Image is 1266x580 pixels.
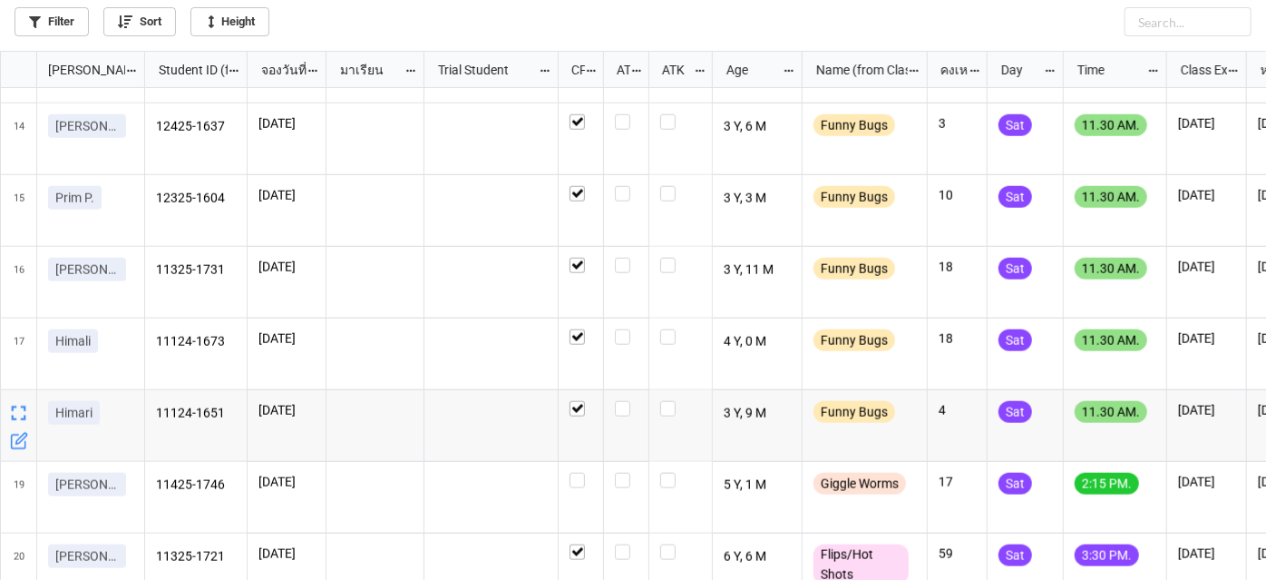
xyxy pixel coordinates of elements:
[156,114,237,140] p: 12425-1637
[651,60,693,80] div: ATK
[813,114,895,136] div: Funny Bugs
[724,401,792,427] p: 3 Y, 9 M
[329,60,404,80] div: มาเรียน
[14,247,24,318] span: 16
[724,114,792,140] p: 3 Y, 6 M
[939,473,976,491] p: 17
[998,329,1032,351] div: Sat
[14,175,24,246] span: 15
[998,401,1032,423] div: Sat
[813,329,895,351] div: Funny Bugs
[805,60,908,80] div: Name (from Class)
[930,60,968,80] div: คงเหลือ (from Nick Name)
[1178,545,1235,563] p: [DATE]
[14,462,24,533] span: 19
[998,545,1032,566] div: Sat
[1178,473,1235,491] p: [DATE]
[939,401,976,419] p: 4
[1075,545,1139,566] div: 3:30 PM.
[939,545,976,563] p: 59
[156,258,237,283] p: 11325-1731
[1075,473,1139,495] div: 2:15 PM.
[1170,60,1228,80] div: Class Expiration
[55,117,119,135] p: [PERSON_NAME]
[716,60,783,80] div: Age
[156,401,237,427] p: 11124-1651
[1125,7,1251,36] input: Search...
[55,261,119,279] p: [PERSON_NAME]
[1075,114,1147,136] div: 11.30 AM.
[258,114,315,133] p: [DATE]
[724,545,792,570] p: 6 Y, 6 M
[998,114,1032,136] div: Sat
[156,545,237,570] p: 11325-1721
[1075,329,1147,351] div: 11.30 AM.
[148,60,228,80] div: Student ID (from [PERSON_NAME] Name)
[250,60,307,80] div: จองวันที่
[258,329,315,348] p: [DATE]
[258,473,315,491] p: [DATE]
[1075,401,1147,423] div: 11.30 AM.
[813,473,906,495] div: Giggle Worms
[156,473,237,498] p: 11425-1746
[1178,114,1235,133] p: [DATE]
[1075,258,1147,280] div: 11.30 AM.
[724,186,792,211] p: 3 Y, 3 M
[15,7,89,36] a: Filter
[724,258,792,283] p: 3 Y, 11 M
[258,545,315,563] p: [DATE]
[14,319,24,389] span: 17
[37,60,125,80] div: [PERSON_NAME] Name
[1075,186,1147,208] div: 11.30 AM.
[1,52,145,88] div: grid
[258,258,315,276] p: [DATE]
[258,401,315,419] p: [DATE]
[14,103,24,174] span: 14
[427,60,538,80] div: Trial Student
[1066,60,1147,80] div: Time
[55,547,119,565] p: [PERSON_NAME]
[190,7,269,36] a: Height
[998,186,1032,208] div: Sat
[1178,186,1235,204] p: [DATE]
[156,186,237,211] p: 12325-1604
[156,329,237,355] p: 11124-1673
[813,186,895,208] div: Funny Bugs
[998,258,1032,280] div: Sat
[998,473,1032,495] div: Sat
[1178,329,1235,348] p: [DATE]
[1178,401,1235,419] p: [DATE]
[939,258,976,276] p: 18
[1178,258,1235,276] p: [DATE]
[813,401,895,423] div: Funny Bugs
[724,473,792,498] p: 5 Y, 1 M
[55,404,93,422] p: Himari
[560,60,586,80] div: CF
[939,114,976,133] p: 3
[939,186,976,204] p: 10
[55,332,91,350] p: Himali
[103,7,176,36] a: Sort
[990,60,1045,80] div: Day
[939,329,976,348] p: 18
[813,258,895,280] div: Funny Bugs
[606,60,631,80] div: ATT
[724,329,792,355] p: 4 Y, 0 M
[55,189,94,207] p: Prim P.
[55,476,119,494] p: [PERSON_NAME]
[258,186,315,204] p: [DATE]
